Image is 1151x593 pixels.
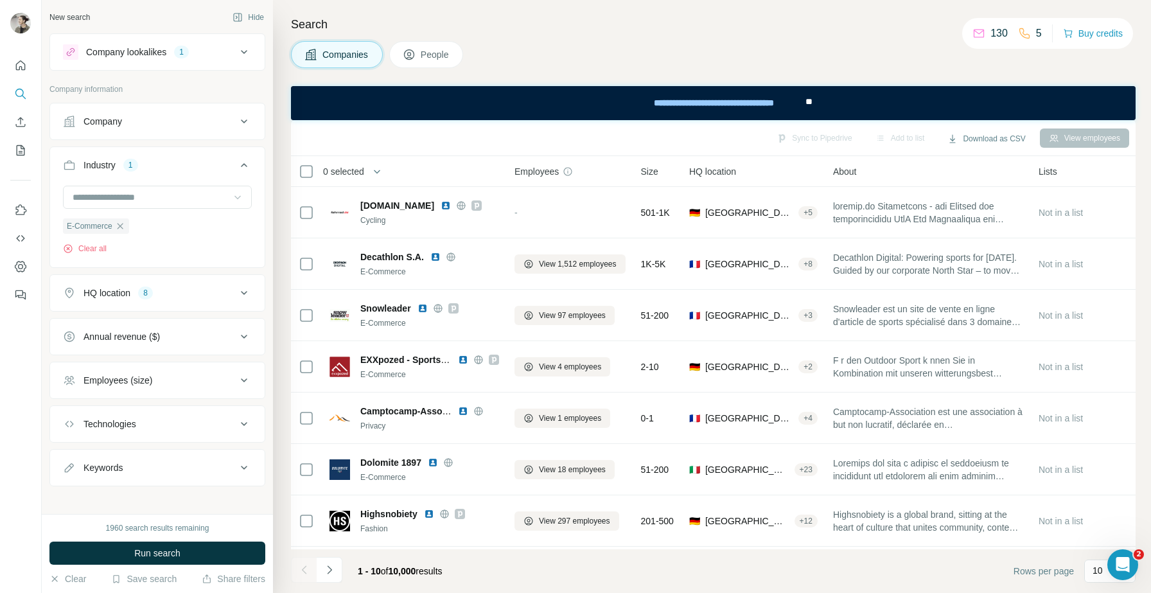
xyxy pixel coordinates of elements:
span: 51-200 [641,309,669,322]
span: 0-1 [641,412,654,425]
button: HQ location8 [50,278,265,308]
div: 1960 search results remaining [106,522,209,534]
span: Decathlon Digital: Powering sports for [DATE]. Guided by our corporate North Star – to move peopl... [833,251,1023,277]
p: 5 [1036,26,1042,41]
img: Logo of fahrrad.de [329,210,350,215]
div: + 23 [795,464,818,475]
div: Annual revenue ($) [83,330,160,343]
div: New search [49,12,90,23]
span: 2 [1134,549,1144,560]
span: 501-1K [641,206,670,219]
span: 🇮🇹 [689,463,700,476]
img: Logo of Highsnobiety [329,511,350,531]
span: About [833,165,857,178]
span: Not in a list [1039,362,1083,372]
button: Clear all [63,243,107,254]
img: Logo of EXXpozed - Sports AND Fashion [329,357,350,377]
button: Buy credits [1063,24,1123,42]
span: People [421,48,450,61]
span: HQ location [689,165,736,178]
span: E-Commerce [67,220,112,232]
span: 🇩🇪 [689,360,700,373]
img: LinkedIn logo [458,406,468,416]
span: Companies [322,48,369,61]
span: Decathlon S.A. [360,251,424,263]
img: Logo of Decathlon S.A. [329,254,350,274]
button: View 4 employees [514,357,610,376]
button: Feedback [10,283,31,306]
span: results [358,566,443,576]
button: View 1,512 employees [514,254,626,274]
button: Use Surfe API [10,227,31,250]
span: Run search [134,547,180,560]
img: LinkedIn logo [428,457,438,468]
span: Camptocamp-Association [360,406,471,416]
button: Industry1 [50,150,265,186]
span: Dolomite 1897 [360,456,421,469]
span: Not in a list [1039,413,1083,423]
img: LinkedIn logo [458,355,468,365]
span: Not in a list [1039,465,1083,475]
span: [GEOGRAPHIC_DATA], [GEOGRAPHIC_DATA] [705,412,793,425]
span: loremip.do Sitametcons - adi Elitsed doe temporincididu UtlA Etd Magnaaliqua eni adminimv Quisnos... [833,200,1023,226]
span: Lists [1039,165,1057,178]
span: Not in a list [1039,516,1083,526]
iframe: Intercom live chat [1107,549,1138,580]
span: View 297 employees [539,515,610,527]
span: Employees [514,165,559,178]
button: Use Surfe on LinkedIn [10,199,31,222]
span: [GEOGRAPHIC_DATA], [GEOGRAPHIC_DATA], [GEOGRAPHIC_DATA] [705,309,793,322]
div: + 2 [798,361,818,373]
p: 130 [990,26,1008,41]
span: of [381,566,389,576]
div: E-Commerce [360,266,499,278]
span: 10,000 [389,566,416,576]
h4: Search [291,15,1136,33]
button: Save search [111,572,177,585]
img: LinkedIn logo [424,509,434,519]
span: View 97 employees [539,310,606,321]
span: View 4 employees [539,361,601,373]
span: Snowleader est un site de vente en ligne d'article de sports spécialisé dans 3 domaines : sports ... [833,303,1023,328]
div: Privacy [360,420,499,432]
button: View 297 employees [514,511,619,531]
div: + 5 [798,207,818,218]
span: - [514,208,518,218]
button: Search [10,82,31,105]
button: Company [50,106,265,137]
button: Employees (size) [50,365,265,396]
button: Share filters [202,572,265,585]
div: + 3 [798,310,818,321]
button: Quick start [10,54,31,77]
button: Run search [49,542,265,565]
span: Camptocamp-Association est une association à but non lucratif, déclarée en [GEOGRAPHIC_DATA] (num... [833,405,1023,431]
span: 2-10 [641,360,659,373]
div: E-Commerce [360,317,499,329]
div: Keywords [83,461,123,474]
button: Keywords [50,452,265,483]
span: [DOMAIN_NAME] [360,199,434,212]
button: View 1 employees [514,409,610,428]
span: [GEOGRAPHIC_DATA], [GEOGRAPHIC_DATA] [705,515,789,527]
span: 1K-5K [641,258,666,270]
span: [GEOGRAPHIC_DATA], [GEOGRAPHIC_DATA] [705,258,793,270]
button: Dashboard [10,255,31,278]
button: Navigate to next page [317,557,342,583]
div: Industry [83,159,116,172]
span: Loremips dol sita c adipisc el seddoeiusm te incididunt utl etdolorem ali enim adminim veniamqu n... [833,457,1023,482]
div: 8 [138,287,153,299]
div: Cycling [360,215,499,226]
span: Not in a list [1039,310,1083,321]
span: Highsnobiety is a global brand, sitting at the heart of culture that unites community, content an... [833,508,1023,534]
span: [GEOGRAPHIC_DATA], [GEOGRAPHIC_DATA] [705,206,793,219]
div: Technologies [83,418,136,430]
div: HQ location [83,287,130,299]
img: Logo of Dolomite 1897 [329,459,350,480]
button: Enrich CSV [10,111,31,134]
div: 1 [174,46,189,58]
span: Highsnobiety [360,508,417,520]
div: + 8 [798,258,818,270]
button: Company lookalikes1 [50,37,265,67]
span: Not in a list [1039,259,1083,269]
